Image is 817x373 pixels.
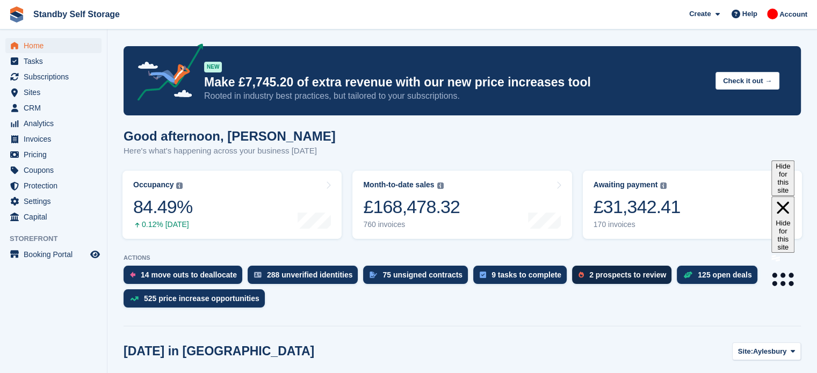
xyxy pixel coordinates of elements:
[767,9,778,19] img: Aaron Winter
[24,85,88,100] span: Sites
[89,248,102,261] a: Preview store
[689,9,711,19] span: Create
[10,233,107,244] span: Storefront
[24,178,88,193] span: Protection
[29,5,124,23] a: Standby Self Storage
[5,116,102,131] a: menu
[24,116,88,131] span: Analytics
[594,220,681,229] div: 170 invoices
[579,272,584,278] img: prospect-51fa495bee0391a8d652442698ab0144808aea92771e9ea1ae160a38d050c398.svg
[133,220,192,229] div: 0.12% [DATE]
[124,129,336,143] h1: Good afternoon, [PERSON_NAME]
[176,182,183,189] img: icon-info-grey-7440780725fd019a000dd9b08b2336e03edf1995a4989e88bcd33f0948082b44.svg
[352,171,572,239] a: Month-to-date sales £168,478.32 760 invoices
[24,247,88,262] span: Booking Portal
[437,182,444,189] img: icon-info-grey-7440780725fd019a000dd9b08b2336e03edf1995a4989e88bcd33f0948082b44.svg
[254,272,262,278] img: verify_identity-adf6edd0f0f0b5bbfe63781bf79b02c33cf7c696d77639b501bdc392416b5a36.svg
[779,9,807,20] span: Account
[742,9,757,19] span: Help
[5,194,102,209] a: menu
[9,6,25,23] img: stora-icon-8386f47178a22dfd0bd8f6a31ec36ba5ce8667c1dd55bd0f319d3a0aa187defe.svg
[133,196,192,218] div: 84.49%
[204,90,707,102] p: Rooted in industry best practices, but tailored to your subscriptions.
[24,131,88,147] span: Invoices
[589,270,666,279] div: 2 prospects to review
[24,69,88,84] span: Subscriptions
[24,163,88,178] span: Coupons
[370,272,377,278] img: contract_signature_icon-13c848040528278c33f63329250d36e43548de30e8caae1d1a13099fd9432cc5.svg
[5,178,102,193] a: menu
[698,270,751,279] div: 125 open deals
[124,266,248,289] a: 14 move outs to deallocate
[124,289,270,313] a: 525 price increase opportunities
[5,69,102,84] a: menu
[5,131,102,147] a: menu
[204,75,707,90] p: Make £7,745.20 of extra revenue with our new price increases tool
[124,254,801,261] p: ACTIONS
[124,344,314,359] h2: [DATE] in [GEOGRAPHIC_DATA]
[5,54,102,69] a: menu
[473,266,572,289] a: 9 tasks to complete
[5,163,102,178] a: menu
[572,266,677,289] a: 2 prospects to review
[594,180,658,189] div: Awaiting payment
[738,346,753,357] span: Site:
[594,196,681,218] div: £31,342.41
[363,220,460,229] div: 760 invoices
[248,266,364,289] a: 288 unverified identities
[382,270,462,279] div: 75 unsigned contracts
[24,194,88,209] span: Settings
[5,100,102,115] a: menu
[124,145,336,157] p: Here's what's happening across your business [DATE]
[267,270,353,279] div: 288 unverified identities
[683,271,692,279] img: deal-1b604bf984904fb50ccaf53a9ad4b4a5d6e5aea283cecdc64d6e3604feb123c2.svg
[5,38,102,53] a: menu
[363,196,460,218] div: £168,478.32
[5,147,102,162] a: menu
[24,38,88,53] span: Home
[5,85,102,100] a: menu
[491,270,561,279] div: 9 tasks to complete
[130,272,135,278] img: move_outs_to_deallocate_icon-f764333ba52eb49d3ac5e1228854f67142a1ed5810a6f6cc68b1a99e826820c5.svg
[24,100,88,115] span: CRM
[732,342,801,360] button: Site: Aylesbury
[128,43,204,105] img: price-adjustments-announcement-icon-8257ccfd72463d97f412b2fc003d46551f7dbcb40ab6d574587a9cd5c0d94...
[660,182,667,189] img: icon-info-grey-7440780725fd019a000dd9b08b2336e03edf1995a4989e88bcd33f0948082b44.svg
[677,266,762,289] a: 125 open deals
[130,296,139,301] img: price_increase_opportunities-93ffe204e8149a01c8c9dc8f82e8f89637d9d84a8eef4429ea346261dce0b2c0.svg
[133,180,173,189] div: Occupancy
[480,272,486,278] img: task-75834270c22a3079a89374b754ae025e5fb1db73e45f91037f5363f120a921f8.svg
[5,209,102,224] a: menu
[24,209,88,224] span: Capital
[363,266,473,289] a: 75 unsigned contracts
[122,171,342,239] a: Occupancy 84.49% 0.12% [DATE]
[141,270,237,279] div: 14 move outs to deallocate
[363,180,434,189] div: Month-to-date sales
[144,294,259,303] div: 525 price increase opportunities
[753,346,786,357] span: Aylesbury
[583,171,802,239] a: Awaiting payment £31,342.41 170 invoices
[5,247,102,262] a: menu
[204,62,222,72] div: NEW
[715,72,779,90] button: Check it out →
[24,147,88,162] span: Pricing
[24,54,88,69] span: Tasks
